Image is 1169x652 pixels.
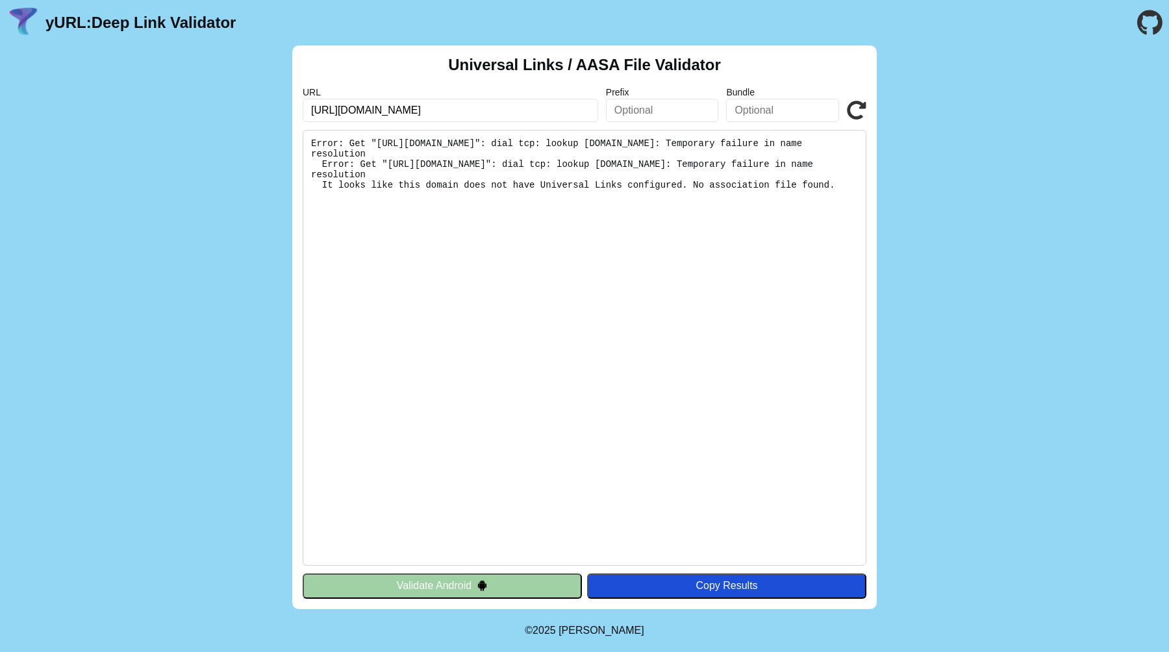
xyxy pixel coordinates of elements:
[303,99,598,122] input: Required
[303,130,866,566] pre: Error: Get "[URL][DOMAIN_NAME]": dial tcp: lookup [DOMAIN_NAME]: Temporary failure in name resolu...
[587,573,866,598] button: Copy Results
[525,609,644,652] footer: ©
[606,87,719,97] label: Prefix
[477,580,488,591] img: droidIcon.svg
[726,99,839,122] input: Optional
[533,625,556,636] span: 2025
[606,99,719,122] input: Optional
[594,580,860,592] div: Copy Results
[45,14,236,32] a: yURL:Deep Link Validator
[559,625,644,636] a: Michael Ibragimchayev's Personal Site
[6,6,40,40] img: yURL Logo
[726,87,839,97] label: Bundle
[448,56,721,74] h2: Universal Links / AASA File Validator
[303,573,582,598] button: Validate Android
[303,87,598,97] label: URL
